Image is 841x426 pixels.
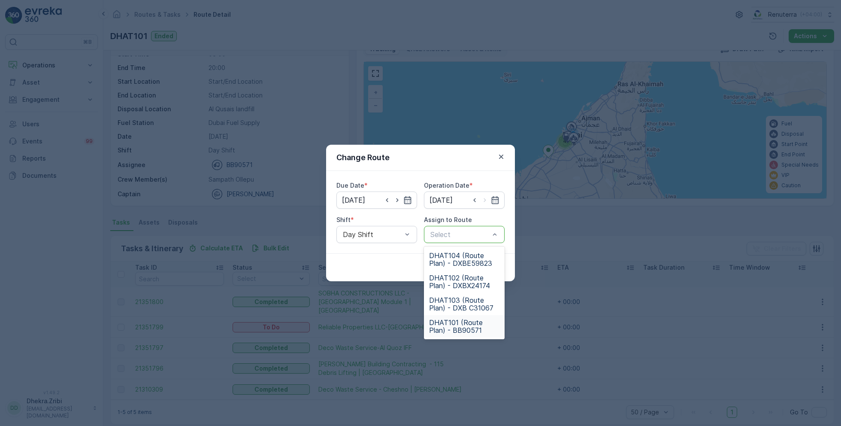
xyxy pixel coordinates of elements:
span: DHAT101 (Route Plan) - BB90571 [429,319,499,334]
p: Change Route [336,152,390,164]
input: dd/mm/yyyy [424,192,505,209]
span: DHAT103 (Route Plan) - DXB C31067 [429,296,499,312]
label: Operation Date [424,182,469,189]
span: DHAT102 (Route Plan) - DXBX24174 [429,274,499,289]
p: Select [430,229,490,240]
input: dd/mm/yyyy [336,192,417,209]
span: DHAT104 (Route Plan) - DXBE59823 [429,252,499,267]
label: Assign to Route [424,216,472,223]
label: Due Date [336,182,364,189]
label: Shift [336,216,351,223]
